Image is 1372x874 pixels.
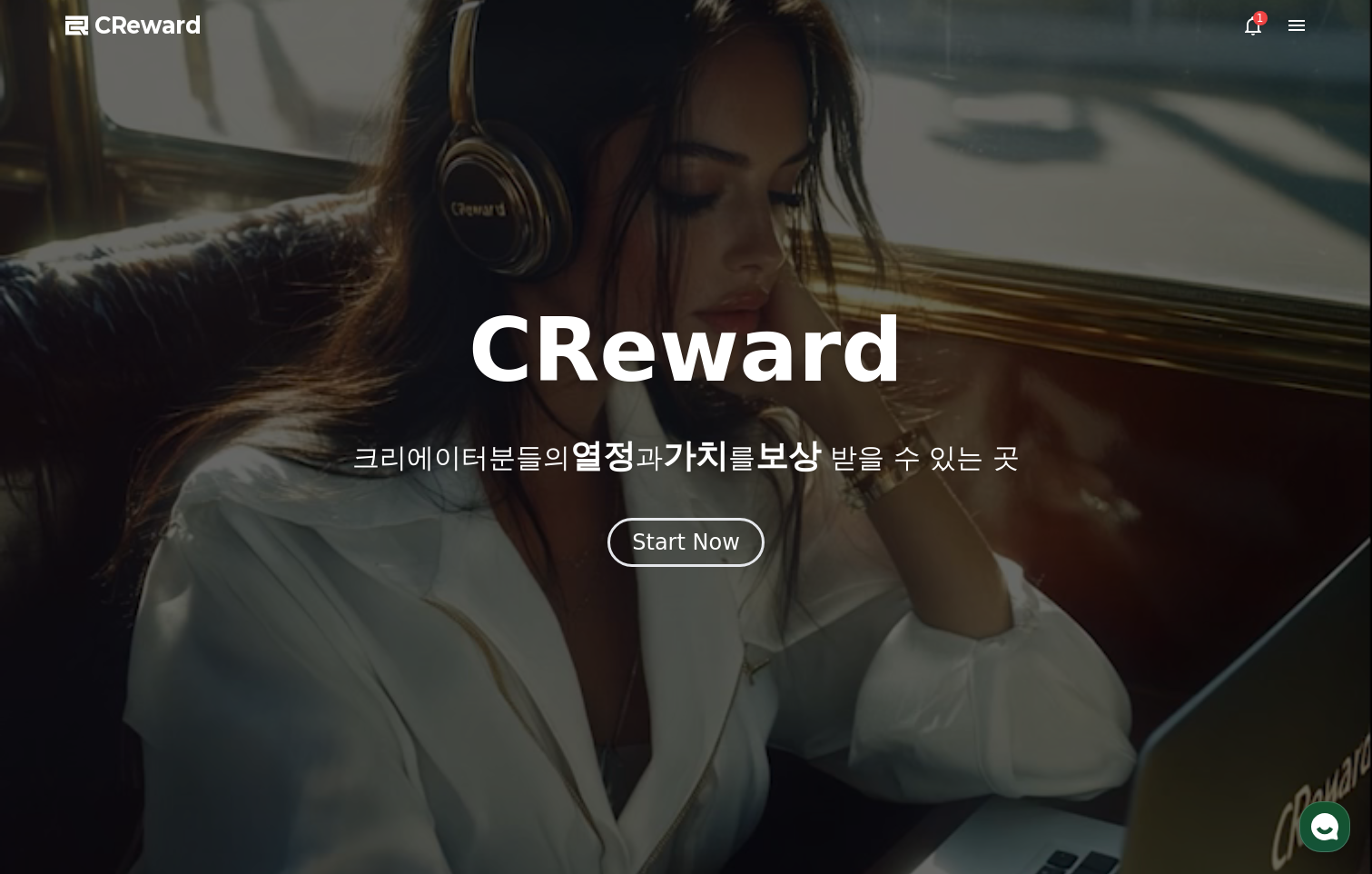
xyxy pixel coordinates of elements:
[570,437,636,474] span: 열정
[352,438,1019,474] p: 크리에이터분들의 과 를 받을 수 있는 곳
[607,536,765,553] a: Start Now
[663,437,728,474] span: 가치
[94,11,202,40] span: CReward
[607,518,765,567] button: Start Now
[632,528,740,557] div: Start Now
[469,307,903,394] h1: CReward
[1242,15,1264,36] a: 1
[1253,11,1268,25] div: 1
[755,437,821,474] span: 보상
[65,11,202,40] a: CReward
